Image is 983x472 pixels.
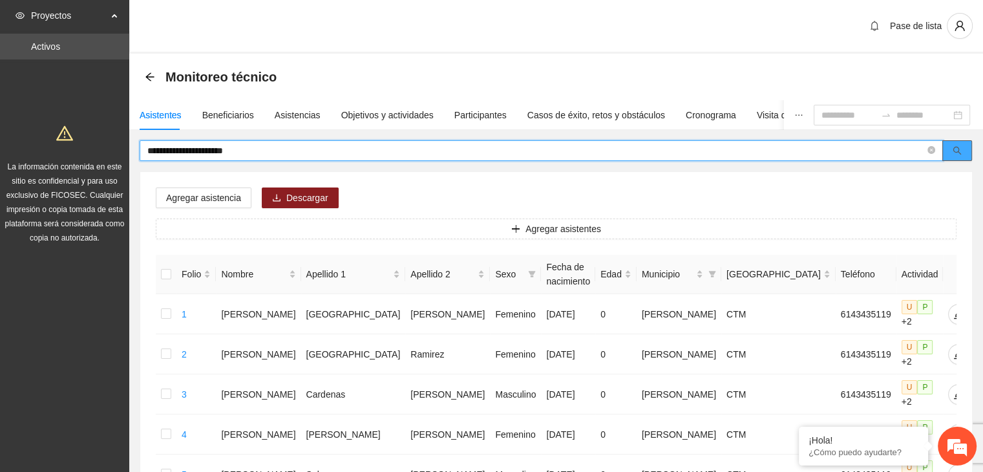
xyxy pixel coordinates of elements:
td: [PERSON_NAME] [301,414,406,455]
div: Back [145,72,155,83]
span: Pase de lista [890,21,942,31]
span: search [953,146,962,156]
span: P [917,380,933,394]
td: Masculino [490,374,541,414]
button: ellipsis [784,100,814,130]
th: Edad [595,255,637,294]
span: U [902,380,918,394]
span: edit [949,309,968,319]
span: ellipsis [794,111,803,120]
span: Agregar asistentes [525,222,601,236]
button: search [942,140,972,161]
button: plusAgregar asistentes [156,219,957,239]
span: P [917,340,933,354]
span: eye [16,11,25,20]
td: +2 [896,374,944,414]
a: 3 [182,389,187,400]
p: ¿Cómo puedo ayudarte? [809,447,918,457]
td: [PERSON_NAME] [405,414,490,455]
span: Nombre [221,267,286,281]
span: Edad [600,267,622,281]
th: Apellido 2 [405,255,490,294]
span: Apellido 2 [410,267,475,281]
span: Agregar asistencia [166,191,241,205]
div: Participantes [454,108,507,122]
td: +2 [896,334,944,374]
span: swap-right [881,110,891,120]
td: 0 [595,294,637,334]
td: CTM [721,414,836,455]
td: [PERSON_NAME] [405,294,490,334]
td: 6143435119 [836,294,896,334]
div: Beneficiarios [202,108,254,122]
td: [PERSON_NAME] [216,374,301,414]
span: La información contenida en este sitio es confidencial y para uso exclusivo de FICOSEC. Cualquier... [5,162,125,242]
a: 4 [182,429,187,440]
td: Femenino [490,414,541,455]
span: P [917,300,933,314]
span: close-circle [927,146,935,154]
button: user [947,13,973,39]
td: 6143435119 [836,374,896,414]
th: Fecha de nacimiento [541,255,595,294]
td: [PERSON_NAME] [637,374,721,414]
span: close-circle [927,145,935,157]
div: Asistentes [140,108,182,122]
td: 6143435119 [836,334,896,374]
div: Minimizar ventana de chat en vivo [212,6,243,38]
span: Folio [182,267,201,281]
span: filter [708,270,716,278]
div: Objetivos y actividades [341,108,434,122]
td: Femenino [490,294,541,334]
th: Actividad [896,255,944,294]
span: to [881,110,891,120]
button: edit [948,304,969,325]
th: Nombre [216,255,301,294]
div: Asistencias [275,108,321,122]
span: plus [511,224,520,235]
span: Sexo [495,267,523,281]
a: 1 [182,309,187,319]
span: user [947,20,972,32]
div: Casos de éxito, retos y obstáculos [527,108,665,122]
td: [PERSON_NAME] [216,334,301,374]
span: [GEOGRAPHIC_DATA] [726,267,821,281]
span: arrow-left [145,72,155,82]
span: U [902,340,918,354]
span: U [902,300,918,314]
td: CTM [721,294,836,334]
span: Proyectos [31,3,107,28]
span: download [272,193,281,204]
td: [PERSON_NAME] [637,294,721,334]
a: 2 [182,349,187,359]
button: edit [948,384,969,405]
span: edit [949,349,968,359]
td: [DATE] [541,334,595,374]
td: [PERSON_NAME] [637,414,721,455]
button: downloadDescargar [262,188,339,208]
textarea: Escriba su mensaje y pulse “Intro” [6,326,246,371]
td: 6143435119 [836,414,896,455]
span: P [917,420,933,434]
button: edit [948,344,969,365]
td: [DATE] [541,414,595,455]
span: Monitoreo técnico [165,67,277,87]
th: Teléfono [836,255,896,294]
td: [PERSON_NAME] [216,294,301,334]
td: [DATE] [541,294,595,334]
div: Chatee con nosotros ahora [67,66,217,83]
td: CTM [721,334,836,374]
td: [PERSON_NAME] [216,414,301,455]
span: Apellido 1 [306,267,391,281]
td: 0 [595,414,637,455]
td: +2 [896,294,944,334]
td: [GEOGRAPHIC_DATA] [301,334,406,374]
span: bell [865,21,884,31]
button: bell [864,16,885,36]
span: U [902,420,918,434]
th: Apellido 1 [301,255,406,294]
td: [GEOGRAPHIC_DATA] [301,294,406,334]
td: +2 [896,414,944,455]
td: 0 [595,334,637,374]
button: Agregar asistencia [156,188,251,208]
